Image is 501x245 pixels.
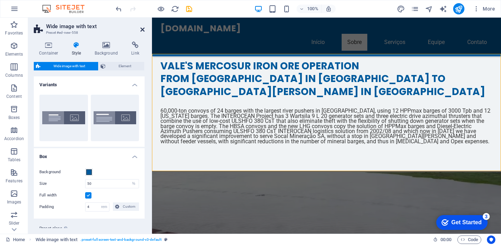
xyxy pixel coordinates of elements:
label: Size [39,182,85,186]
button: reload [171,5,179,13]
button: More [470,3,498,14]
button: 100% [297,5,322,13]
i: Navigator [425,5,433,13]
i: Save (Ctrl+S) [185,5,193,13]
p: Boxes [8,115,20,120]
h6: Session time [433,235,452,244]
label: Preset class [39,224,139,233]
p: Columns [5,73,23,78]
h4: Container [34,42,66,56]
i: Undo: Add element (Ctrl+Z) [115,5,123,13]
a: Click to cancel selection. Double-click to open Pages [6,235,25,244]
i: Reload page [171,5,179,13]
p: Tables [8,157,20,163]
p: Elements [5,51,23,57]
span: Custom [121,202,137,211]
button: Element [99,62,144,70]
h4: Background [89,42,126,56]
button: text_generator [439,5,448,13]
button: save [185,5,193,13]
h4: Style [66,42,89,56]
label: Padding [39,203,85,211]
button: publish [453,3,464,14]
span: Element [108,62,142,70]
span: More [473,5,495,12]
h4: Box [34,148,145,161]
i: Publish [455,5,463,13]
button: Wide image with text [34,62,98,70]
button: Code [457,235,481,244]
button: navigator [425,5,433,13]
span: Wide image with text [43,62,96,70]
div: Get Started [21,8,51,14]
h4: Link [126,42,145,56]
p: Slider [9,220,20,226]
p: Content [6,94,22,99]
h3: Preset #ed-new-558 [46,30,131,36]
button: Usercentrics [487,235,495,244]
button: undo [114,5,123,13]
h2: Wide image with text [46,23,145,30]
span: : [445,237,446,242]
span: Code [461,235,478,244]
span: . preset-fullscreen-text-and-background-v3-default [80,235,161,244]
i: Pages (Ctrl+Alt+S) [411,5,419,13]
div: 3 [52,1,59,8]
img: Editor Logo [40,5,93,13]
div: Get Started 3 items remaining, 40% complete [6,4,57,18]
h6: 100% [307,5,318,13]
button: design [397,5,405,13]
button: pages [411,5,419,13]
nav: breadcrumb [36,235,168,244]
p: Favorites [5,30,23,36]
button: Custom [113,202,139,211]
span: 00 00 [440,235,451,244]
label: Background [39,168,85,176]
p: Images [7,199,21,205]
button: Click here to leave preview mode and continue editing [157,5,165,13]
p: Features [6,178,23,184]
label: Full width [39,191,85,200]
span: Click to select. Double-click to edit [36,235,78,244]
h4: Variants [34,76,145,89]
i: This element is a customizable preset [164,238,167,241]
p: Accordion [4,136,24,142]
i: On resize automatically adjust zoom level to fit chosen device. [325,6,332,12]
